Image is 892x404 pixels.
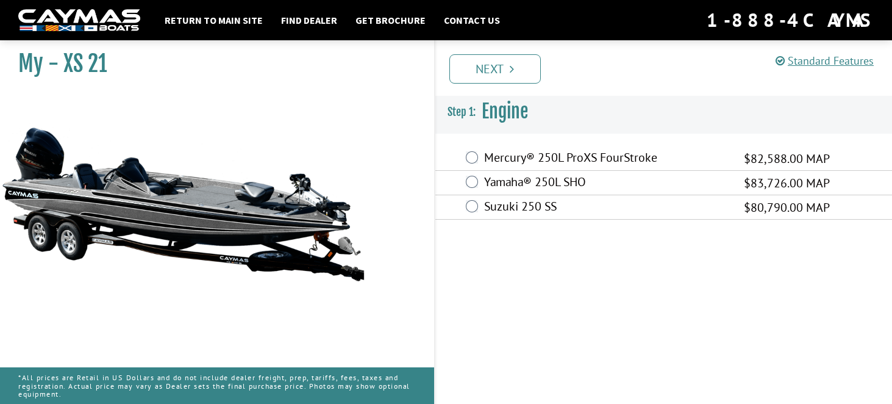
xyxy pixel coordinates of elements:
img: white-logo-c9c8dbefe5ff5ceceb0f0178aa75bf4bb51f6bca0971e226c86eb53dfe498488.png [18,9,140,32]
a: Get Brochure [349,12,432,28]
a: Standard Features [776,54,874,68]
div: 1-888-4CAYMAS [707,7,874,34]
label: Yamaha® 250L SHO [484,175,729,192]
a: Find Dealer [275,12,343,28]
p: *All prices are Retail in US Dollars and do not include dealer freight, prep, tariffs, fees, taxe... [18,367,416,404]
label: Suzuki 250 SS [484,199,729,217]
a: Contact Us [438,12,506,28]
span: $83,726.00 MAP [744,174,830,192]
span: $80,790.00 MAP [744,198,830,217]
a: Next [449,54,541,84]
span: $82,588.00 MAP [744,150,830,168]
h1: My - XS 21 [18,50,404,78]
a: Return to main site [159,12,269,28]
label: Mercury® 250L ProXS FourStroke [484,150,729,168]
